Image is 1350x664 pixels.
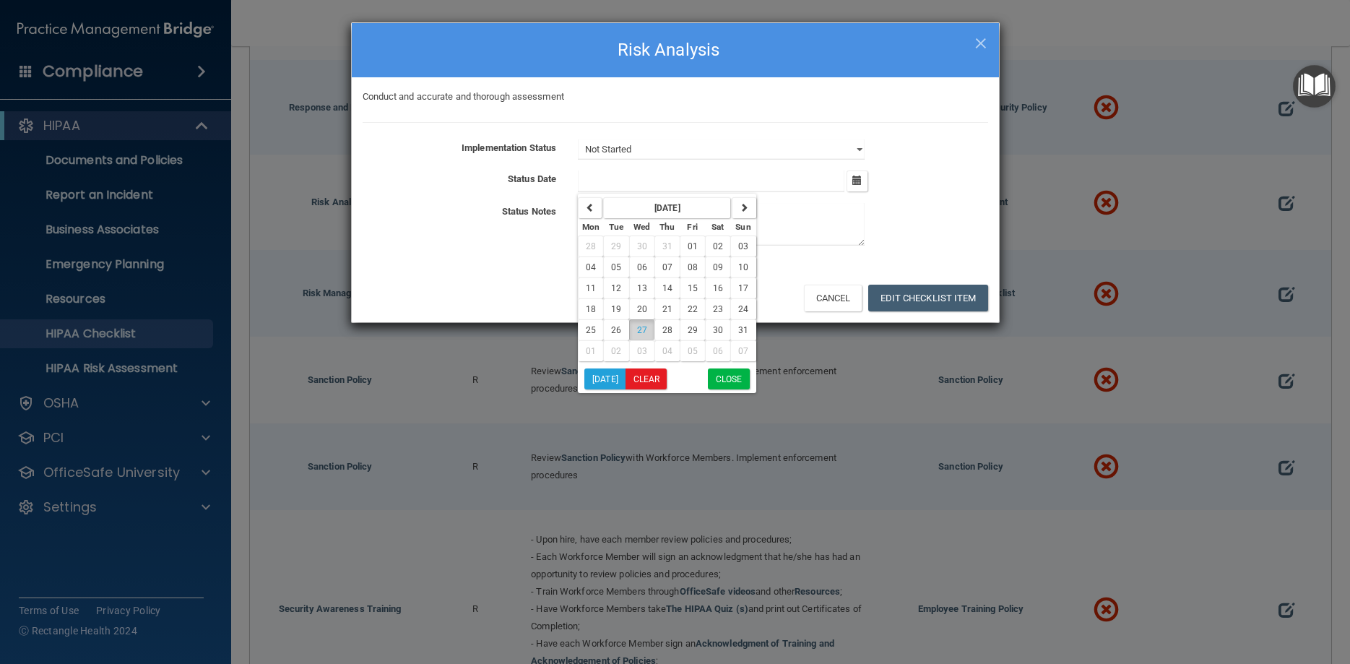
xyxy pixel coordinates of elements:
span: 26 [611,325,621,335]
iframe: Drift Widget Chat Controller [1100,561,1333,619]
button: 05 [603,256,628,277]
button: 02 [705,236,730,256]
span: 10 [738,262,748,272]
span: 25 [586,325,596,335]
button: 01 [578,340,603,361]
span: 06 [637,262,647,272]
button: 08 [680,256,705,277]
button: 10 [730,256,756,277]
small: Monday [582,222,600,232]
button: Close [708,368,750,389]
span: 11 [586,283,596,293]
button: 17 [730,277,756,298]
span: 21 [662,304,672,314]
span: 05 [611,262,621,272]
span: 03 [738,241,748,251]
span: 16 [713,283,723,293]
button: 29 [680,319,705,340]
button: 24 [730,298,756,319]
span: 09 [713,262,723,272]
span: 31 [738,325,748,335]
small: Thursday [659,222,675,232]
button: 03 [629,340,654,361]
span: 18 [586,304,596,314]
button: 15 [680,277,705,298]
button: 13 [629,277,654,298]
span: 14 [662,283,672,293]
span: 02 [611,346,621,356]
button: 30 [705,319,730,340]
button: 25 [578,319,603,340]
span: 13 [637,283,647,293]
span: 06 [713,346,723,356]
button: 12 [603,277,628,298]
span: 04 [662,346,672,356]
b: Status Date [508,173,556,184]
span: 03 [637,346,647,356]
span: 01 [586,346,596,356]
span: × [974,27,987,56]
span: 15 [688,283,698,293]
span: 29 [688,325,698,335]
span: 08 [688,262,698,272]
button: 11 [578,277,603,298]
button: 01 [680,236,705,256]
button: Cancel [804,285,862,311]
small: Sunday [735,222,750,232]
span: 19 [611,304,621,314]
button: 23 [705,298,730,319]
button: 20 [629,298,654,319]
span: 05 [688,346,698,356]
button: 04 [654,340,680,361]
span: 01 [688,241,698,251]
button: [DATE] [584,368,626,389]
b: Status Notes [502,206,556,217]
button: Clear [626,368,667,389]
button: 28 [578,236,603,256]
button: 06 [629,256,654,277]
button: 26 [603,319,628,340]
span: 20 [637,304,647,314]
button: 07 [654,256,680,277]
small: Saturday [711,222,724,232]
button: 31 [654,236,680,256]
span: 28 [586,241,596,251]
button: 09 [705,256,730,277]
span: 28 [662,325,672,335]
span: 07 [738,346,748,356]
small: Tuesday [609,222,623,232]
button: 30 [629,236,654,256]
span: 12 [611,283,621,293]
button: 21 [654,298,680,319]
button: 22 [680,298,705,319]
button: 03 [730,236,756,256]
button: Edit Checklist Item [868,285,988,311]
b: Implementation Status [462,142,556,153]
button: 29 [603,236,628,256]
button: 18 [578,298,603,319]
span: 29 [611,241,621,251]
button: 16 [705,277,730,298]
span: 04 [586,262,596,272]
button: 04 [578,256,603,277]
button: 27 [629,319,654,340]
button: 14 [654,277,680,298]
button: 19 [603,298,628,319]
span: 07 [662,262,672,272]
span: 02 [713,241,723,251]
button: Open Resource Center [1293,65,1336,108]
span: 27 [637,325,647,335]
span: 17 [738,283,748,293]
button: 05 [680,340,705,361]
span: 23 [713,304,723,314]
button: 07 [730,340,756,361]
span: 30 [713,325,723,335]
h4: Risk Analysis [363,34,988,66]
button: 28 [654,319,680,340]
span: 30 [637,241,647,251]
button: 02 [603,340,628,361]
small: Wednesday [633,222,650,232]
span: 31 [662,241,672,251]
button: 06 [705,340,730,361]
button: 31 [730,319,756,340]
